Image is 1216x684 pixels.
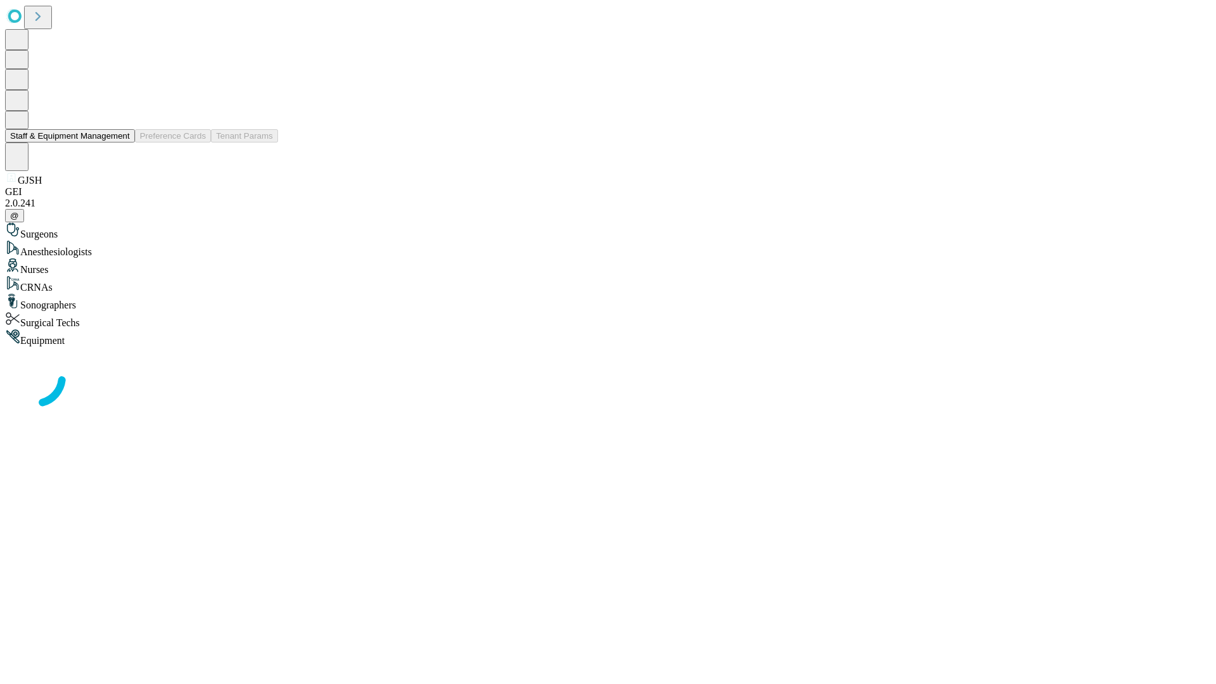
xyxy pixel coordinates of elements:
[5,222,1211,240] div: Surgeons
[5,311,1211,329] div: Surgical Techs
[5,186,1211,198] div: GEI
[5,198,1211,209] div: 2.0.241
[5,329,1211,346] div: Equipment
[5,209,24,222] button: @
[5,258,1211,275] div: Nurses
[5,240,1211,258] div: Anesthesiologists
[211,129,278,142] button: Tenant Params
[10,211,19,220] span: @
[5,275,1211,293] div: CRNAs
[135,129,211,142] button: Preference Cards
[5,129,135,142] button: Staff & Equipment Management
[18,175,42,186] span: GJSH
[5,293,1211,311] div: Sonographers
